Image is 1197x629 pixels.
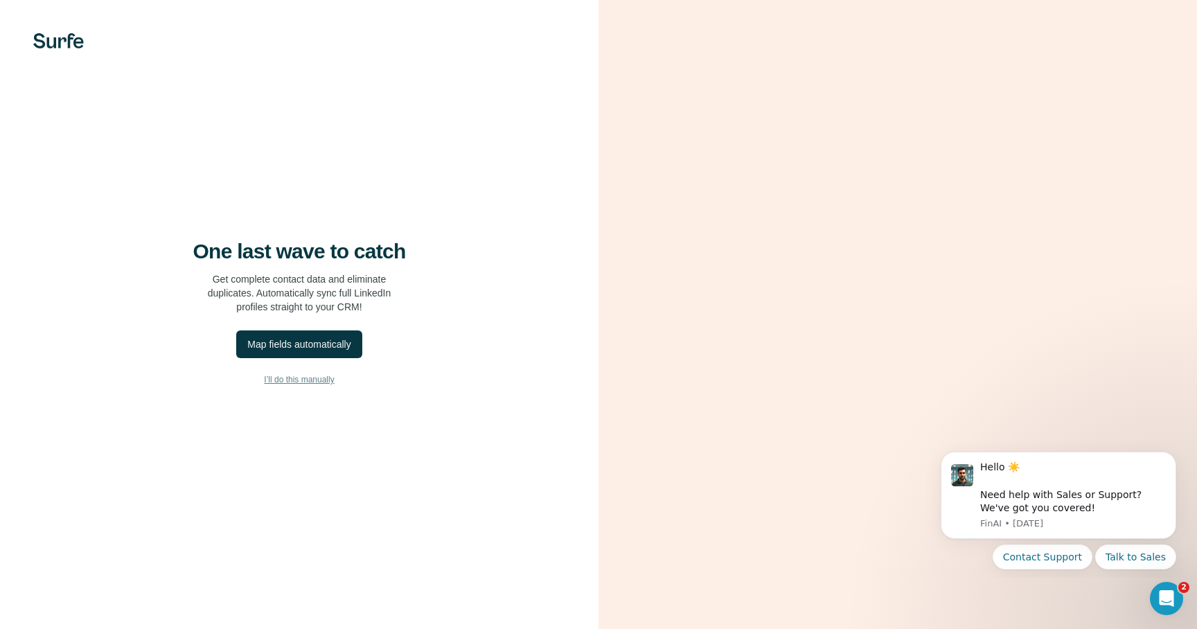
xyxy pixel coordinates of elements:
button: Map fields automatically [236,330,362,358]
button: I’ll do this manually [28,369,571,390]
iframe: Intercom live chat [1150,582,1183,615]
iframe: Intercom notifications message [920,439,1197,578]
div: Map fields automatically [247,337,351,351]
h4: One last wave to catch [193,239,406,264]
img: Surfe's logo [33,33,84,48]
p: Get complete contact data and eliminate duplicates. Automatically sync full LinkedIn profiles str... [208,272,391,314]
span: 2 [1178,582,1189,593]
span: I’ll do this manually [264,373,334,386]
